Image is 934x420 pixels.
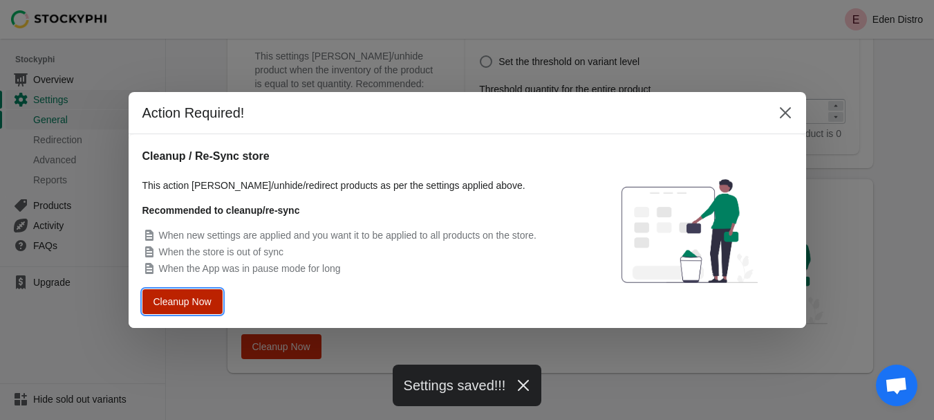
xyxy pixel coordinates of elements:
[142,179,573,192] p: This action [PERSON_NAME]/unhide/redirect products as per the settings applied above.
[773,100,798,125] button: Close
[159,263,341,274] span: When the App was in pause mode for long
[159,246,284,257] span: When the store is out of sync
[142,103,759,122] h2: Action Required!
[876,365,917,406] div: Open chat
[142,205,300,216] strong: Recommended to cleanup/re-sync
[159,230,536,241] span: When new settings are applied and you want it to be applied to all products on the store.
[142,148,573,165] h2: Cleanup / Re-Sync store
[146,291,218,313] button: Cleanup Now
[156,297,209,307] span: Cleanup Now
[393,365,542,406] div: Settings saved!!!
